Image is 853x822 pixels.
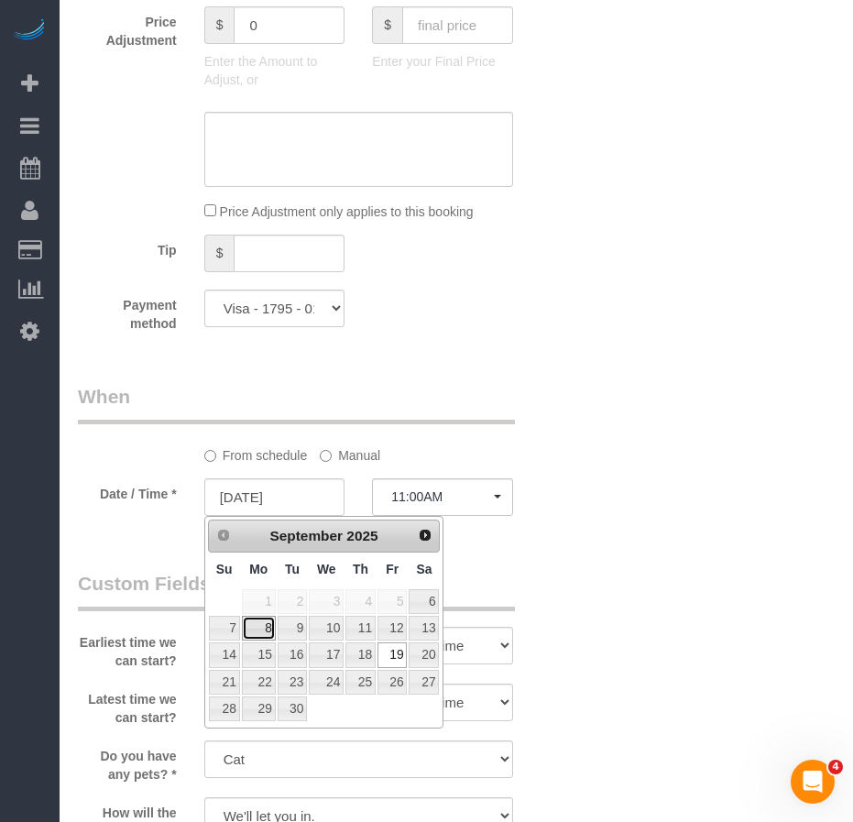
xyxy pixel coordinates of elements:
[412,522,438,548] a: Next
[377,642,407,667] a: 19
[402,6,513,44] input: final price
[204,235,235,272] span: $
[211,522,236,548] a: Prev
[377,589,407,614] span: 5
[345,670,376,695] a: 25
[309,642,344,667] a: 17
[278,670,307,695] a: 23
[64,290,191,333] label: Payment method
[345,589,376,614] span: 4
[242,589,276,614] span: 1
[409,616,439,641] a: 13
[209,670,240,695] a: 21
[11,18,48,44] img: Automaid Logo
[209,616,240,641] a: 7
[409,589,439,614] a: 6
[220,204,474,219] span: Price Adjustment only applies to this booking
[278,589,307,614] span: 2
[416,562,432,576] span: Saturday
[216,528,231,543] span: Prev
[242,642,276,667] a: 15
[270,528,344,543] span: September
[345,616,376,641] a: 11
[216,562,233,576] span: Sunday
[377,616,407,641] a: 12
[278,616,307,641] a: 9
[372,52,513,71] p: Enter your Final Price
[209,696,240,721] a: 28
[64,478,191,503] label: Date / Time *
[204,440,308,465] label: From schedule
[409,670,439,695] a: 27
[204,6,235,44] span: $
[409,642,439,667] a: 20
[418,528,432,543] span: Next
[209,642,240,667] a: 14
[345,642,376,667] a: 18
[386,562,399,576] span: Friday
[249,562,268,576] span: Monday
[204,478,345,516] input: MM/DD/YYYY
[309,589,344,614] span: 3
[64,235,191,259] label: Tip
[278,696,307,721] a: 30
[64,6,191,49] label: Price Adjustment
[64,627,191,670] label: Earliest time we can start?
[242,670,276,695] a: 22
[64,740,191,784] label: Do you have any pets? *
[78,570,515,611] legend: Custom Fields
[64,684,191,727] label: Latest time we can start?
[391,489,494,504] span: 11:00AM
[791,760,835,804] iframe: Intercom live chat
[285,562,300,576] span: Tuesday
[346,528,377,543] span: 2025
[242,616,276,641] a: 8
[309,616,344,641] a: 10
[204,52,345,89] p: Enter the Amount to Adjust, or
[828,760,843,774] span: 4
[320,440,380,465] label: Manual
[78,383,515,424] legend: When
[242,696,276,721] a: 29
[204,450,216,462] input: From schedule
[372,6,402,44] span: $
[377,670,407,695] a: 26
[372,478,513,516] button: 11:00AM
[353,562,368,576] span: Thursday
[309,670,344,695] a: 24
[278,642,307,667] a: 16
[320,450,332,462] input: Manual
[317,562,336,576] span: Wednesday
